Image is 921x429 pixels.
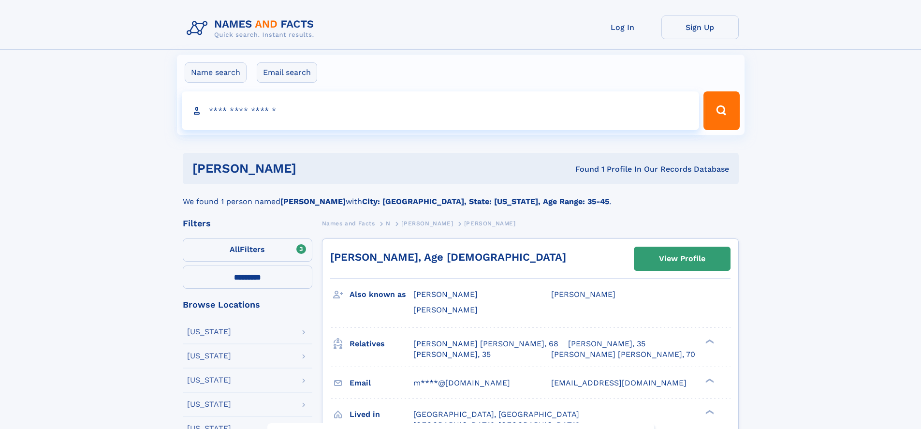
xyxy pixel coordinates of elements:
[183,219,312,228] div: Filters
[386,220,391,227] span: N
[280,197,346,206] b: [PERSON_NAME]
[401,220,453,227] span: [PERSON_NAME]
[703,409,715,415] div: ❯
[659,248,705,270] div: View Profile
[257,62,317,83] label: Email search
[187,328,231,336] div: [US_STATE]
[182,91,700,130] input: search input
[350,336,413,352] h3: Relatives
[183,184,739,207] div: We found 1 person named with .
[568,339,645,349] a: [PERSON_NAME], 35
[187,400,231,408] div: [US_STATE]
[192,163,436,175] h1: [PERSON_NAME]
[551,378,687,387] span: [EMAIL_ADDRESS][DOMAIN_NAME]
[584,15,661,39] a: Log In
[703,377,715,384] div: ❯
[350,406,413,423] h3: Lived in
[230,245,240,254] span: All
[634,247,730,270] a: View Profile
[350,286,413,303] h3: Also known as
[413,305,478,314] span: [PERSON_NAME]
[551,290,615,299] span: [PERSON_NAME]
[551,349,695,360] a: [PERSON_NAME] [PERSON_NAME], 70
[413,290,478,299] span: [PERSON_NAME]
[183,238,312,262] label: Filters
[322,217,375,229] a: Names and Facts
[183,300,312,309] div: Browse Locations
[661,15,739,39] a: Sign Up
[386,217,391,229] a: N
[413,349,491,360] a: [PERSON_NAME], 35
[464,220,516,227] span: [PERSON_NAME]
[413,339,558,349] a: [PERSON_NAME] [PERSON_NAME], 68
[185,62,247,83] label: Name search
[362,197,609,206] b: City: [GEOGRAPHIC_DATA], State: [US_STATE], Age Range: 35-45
[350,375,413,391] h3: Email
[401,217,453,229] a: [PERSON_NAME]
[330,251,566,263] a: [PERSON_NAME], Age [DEMOGRAPHIC_DATA]
[183,15,322,42] img: Logo Names and Facts
[187,352,231,360] div: [US_STATE]
[703,338,715,344] div: ❯
[413,410,579,419] span: [GEOGRAPHIC_DATA], [GEOGRAPHIC_DATA]
[436,164,729,175] div: Found 1 Profile In Our Records Database
[187,376,231,384] div: [US_STATE]
[703,91,739,130] button: Search Button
